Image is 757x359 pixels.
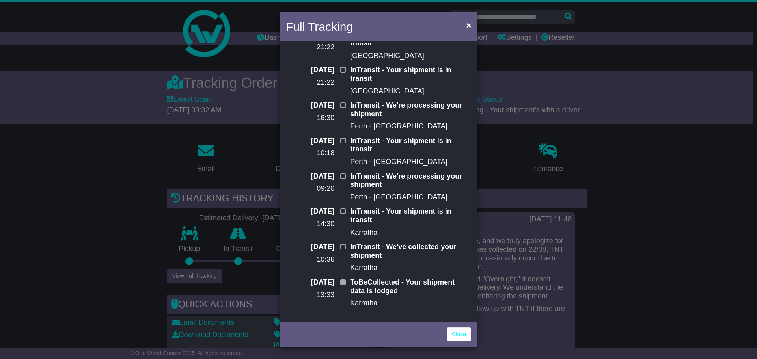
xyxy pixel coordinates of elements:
[350,52,471,60] p: [GEOGRAPHIC_DATA]
[350,278,471,295] p: ToBeCollected - Your shipment data is lodged
[350,101,471,118] p: InTransit - We're processing your shipment
[286,207,334,216] p: [DATE]
[350,193,471,202] p: Perth - [GEOGRAPHIC_DATA]
[350,264,471,272] p: Karratha
[286,291,334,299] p: 13:33
[350,122,471,131] p: Perth - [GEOGRAPHIC_DATA]
[350,243,471,260] p: InTransit - We've collected your shipment
[350,207,471,224] p: InTransit - Your shipment is in transit
[286,220,334,229] p: 14:30
[466,20,471,30] span: ×
[462,17,475,33] button: Close
[286,184,334,193] p: 09:20
[447,327,471,341] a: Close
[286,255,334,264] p: 10:36
[286,18,353,35] h4: Full Tracking
[286,137,334,145] p: [DATE]
[286,78,334,87] p: 21:22
[350,299,471,308] p: Karratha
[286,66,334,74] p: [DATE]
[286,172,334,181] p: [DATE]
[286,114,334,123] p: 16:30
[286,278,334,287] p: [DATE]
[350,66,471,83] p: InTransit - Your shipment is in transit
[350,229,471,237] p: Karratha
[286,101,334,110] p: [DATE]
[286,149,334,158] p: 10:18
[350,172,471,189] p: InTransit - We're processing your shipment
[350,87,471,96] p: [GEOGRAPHIC_DATA]
[350,137,471,154] p: InTransit - Your shipment is in transit
[286,243,334,251] p: [DATE]
[350,158,471,166] p: Perth - [GEOGRAPHIC_DATA]
[286,43,334,52] p: 21:22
